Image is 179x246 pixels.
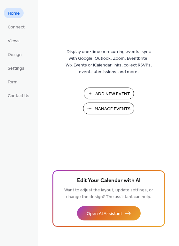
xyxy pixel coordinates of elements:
a: Contact Us [4,90,33,101]
a: Form [4,76,21,87]
a: Design [4,49,26,59]
span: Design [8,51,22,58]
span: Want to adjust the layout, update settings, or change the design? The assistant can help. [64,186,153,201]
a: Home [4,8,24,18]
button: Open AI Assistant [77,206,141,220]
span: Add New Event [95,91,130,97]
span: Display one-time or recurring events, sync with Google, Outlook, Zoom, Eventbrite, Wix Events or ... [66,49,152,75]
span: Open AI Assistant [87,211,122,217]
span: Edit Your Calendar with AI [77,176,141,185]
span: Settings [8,65,24,72]
a: Settings [4,63,28,73]
a: Connect [4,21,28,32]
a: Views [4,35,23,46]
span: Views [8,38,19,44]
button: Add New Event [84,88,134,99]
span: Connect [8,24,25,31]
span: Form [8,79,18,86]
span: Manage Events [95,106,130,112]
span: Home [8,10,20,17]
button: Manage Events [83,103,134,114]
span: Contact Us [8,93,29,99]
